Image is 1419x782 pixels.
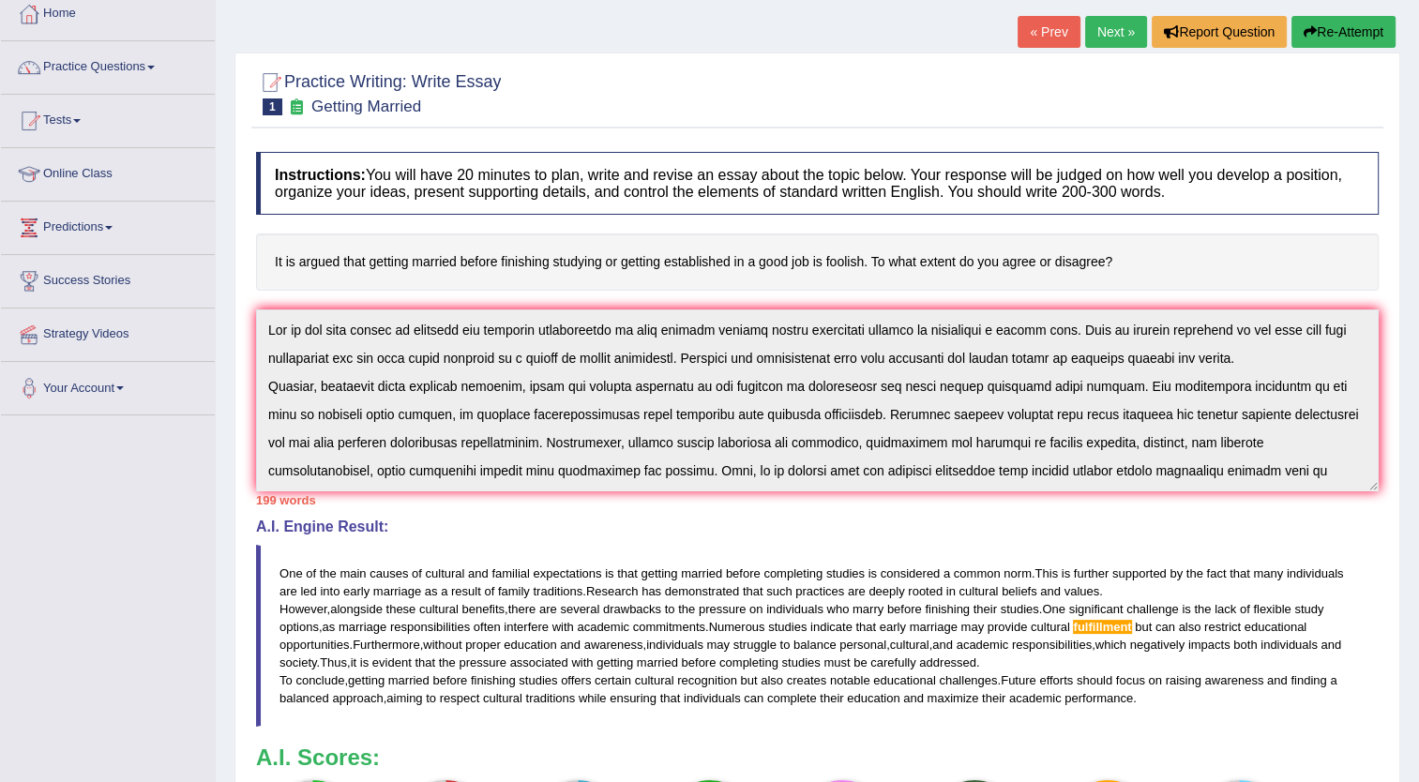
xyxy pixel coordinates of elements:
[706,638,730,652] span: may
[510,655,568,669] span: associated
[474,620,501,634] span: often
[279,602,327,616] span: However
[1,41,215,88] a: Practice Questions
[927,691,978,705] span: maximize
[300,584,316,598] span: led
[870,655,915,669] span: carefully
[925,602,970,616] span: finishing
[1230,566,1250,580] span: that
[256,545,1379,728] blockquote: . . . , , . , . . , , , , , . , . , . , .
[1186,566,1203,580] span: the
[465,638,501,652] span: proper
[1095,638,1126,652] span: which
[839,638,886,652] span: personal
[279,655,317,669] span: society
[320,566,337,580] span: the
[320,655,347,669] span: Thus
[525,691,575,705] span: traditions
[360,655,369,669] span: is
[766,584,792,598] span: such
[749,602,762,616] span: on
[343,584,370,598] span: early
[263,98,282,115] span: 1
[1126,602,1179,616] span: challenge
[1062,566,1070,580] span: is
[919,655,976,669] span: addressed
[1074,566,1110,580] span: further
[415,655,435,669] span: that
[1077,673,1112,687] span: should
[763,566,823,580] span: completing
[1,202,215,248] a: Predictions
[637,655,678,669] span: married
[939,673,997,687] span: challenges
[1001,673,1036,687] span: Future
[957,638,1009,652] span: academic
[1215,602,1236,616] span: lack
[1321,638,1341,652] span: and
[1204,620,1241,634] span: restrict
[880,620,906,634] span: early
[1194,602,1211,616] span: the
[733,638,777,652] span: struggle
[373,584,421,598] span: marriage
[1188,638,1230,652] span: impacts
[1069,602,1124,616] span: significant
[440,691,480,705] span: respect
[275,167,366,183] b: Instructions:
[1330,673,1336,687] span: a
[1206,566,1226,580] span: fact
[766,602,823,616] span: individuals
[279,566,303,580] span: One
[468,566,489,580] span: and
[491,566,529,580] span: familial
[388,673,430,687] span: married
[256,152,1379,215] h4: You will have 20 minutes to plan, write and revise an essay about the topic below. Your response ...
[1253,602,1291,616] span: flexible
[287,98,307,116] small: Exam occurring question
[459,655,506,669] span: pressure
[577,620,629,634] span: academic
[1155,620,1175,634] span: can
[873,673,936,687] span: educational
[603,602,661,616] span: drawbacks
[370,566,408,580] span: causes
[256,519,1379,535] h4: A.I. Engine Result:
[1112,566,1167,580] span: supported
[1034,566,1058,580] span: This
[1130,638,1185,652] span: negatively
[665,602,675,616] span: to
[820,691,843,705] span: their
[1116,673,1145,687] span: focus
[823,655,850,669] span: must
[1,148,215,195] a: Online Class
[767,691,817,705] span: complete
[954,566,1001,580] span: common
[743,584,763,598] span: that
[1178,620,1200,634] span: also
[439,655,456,669] span: the
[960,620,984,634] span: may
[353,638,420,652] span: Furthermore
[351,655,357,669] span: it
[605,566,613,580] span: is
[1166,673,1201,687] span: raising
[533,566,601,580] span: expectations
[848,584,866,598] span: are
[584,638,643,652] span: awareness
[787,673,827,687] span: creates
[943,566,950,580] span: a
[425,584,438,598] span: as
[1002,584,1037,598] span: beliefs
[1152,16,1287,48] button: Report Question
[596,655,633,669] span: getting
[484,584,494,598] span: of
[1,95,215,142] a: Tests
[642,584,661,598] span: has
[1170,566,1183,580] span: by
[504,620,549,634] span: interfere
[830,673,870,687] span: notable
[423,638,461,652] span: without
[908,584,943,598] span: rooted
[279,673,293,687] span: To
